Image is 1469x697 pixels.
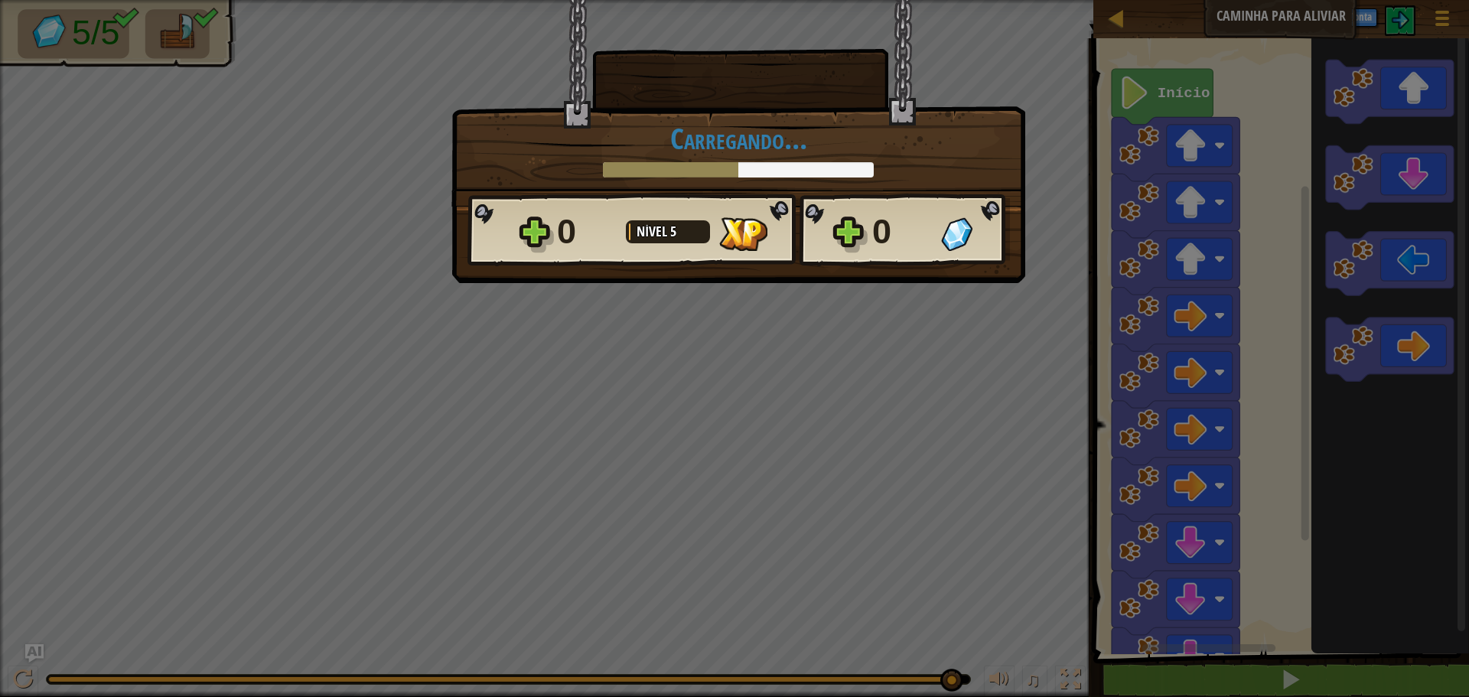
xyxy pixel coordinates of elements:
[637,222,670,241] span: Nível
[719,217,767,251] img: XP Ganho
[872,207,932,256] div: 0
[941,217,972,251] img: Gemas Ganhas
[467,122,1009,155] h1: Carregando...
[557,207,617,256] div: 0
[670,222,676,241] span: 5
